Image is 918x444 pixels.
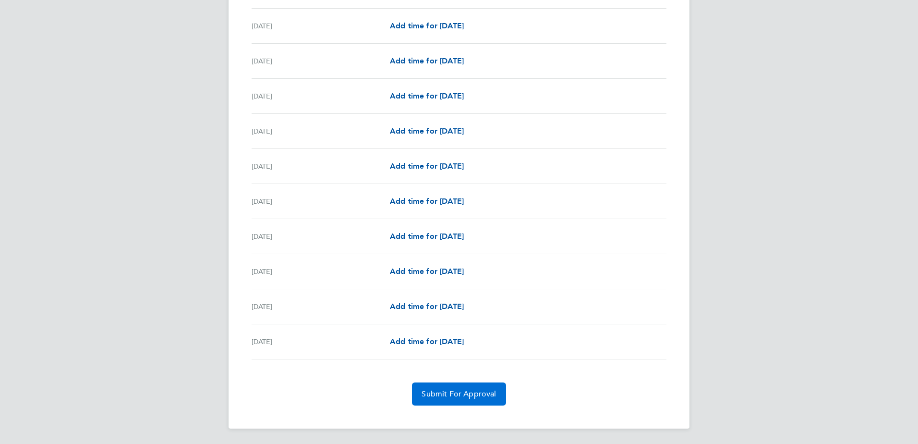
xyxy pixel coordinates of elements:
[390,267,464,276] span: Add time for [DATE]
[390,337,464,346] span: Add time for [DATE]
[390,197,464,206] span: Add time for [DATE]
[252,266,390,277] div: [DATE]
[390,125,464,137] a: Add time for [DATE]
[390,231,464,242] a: Add time for [DATE]
[252,20,390,32] div: [DATE]
[390,196,464,207] a: Add time for [DATE]
[390,55,464,67] a: Add time for [DATE]
[252,125,390,137] div: [DATE]
[390,126,464,136] span: Add time for [DATE]
[252,231,390,242] div: [DATE]
[252,336,390,347] div: [DATE]
[412,382,506,406] button: Submit For Approval
[252,90,390,102] div: [DATE]
[390,336,464,347] a: Add time for [DATE]
[390,232,464,241] span: Add time for [DATE]
[390,302,464,311] span: Add time for [DATE]
[252,55,390,67] div: [DATE]
[390,56,464,65] span: Add time for [DATE]
[390,90,464,102] a: Add time for [DATE]
[390,161,464,171] span: Add time for [DATE]
[252,301,390,312] div: [DATE]
[390,20,464,32] a: Add time for [DATE]
[390,301,464,312] a: Add time for [DATE]
[422,389,496,399] span: Submit For Approval
[390,91,464,100] span: Add time for [DATE]
[390,160,464,172] a: Add time for [DATE]
[252,196,390,207] div: [DATE]
[390,266,464,277] a: Add time for [DATE]
[390,21,464,30] span: Add time for [DATE]
[252,160,390,172] div: [DATE]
